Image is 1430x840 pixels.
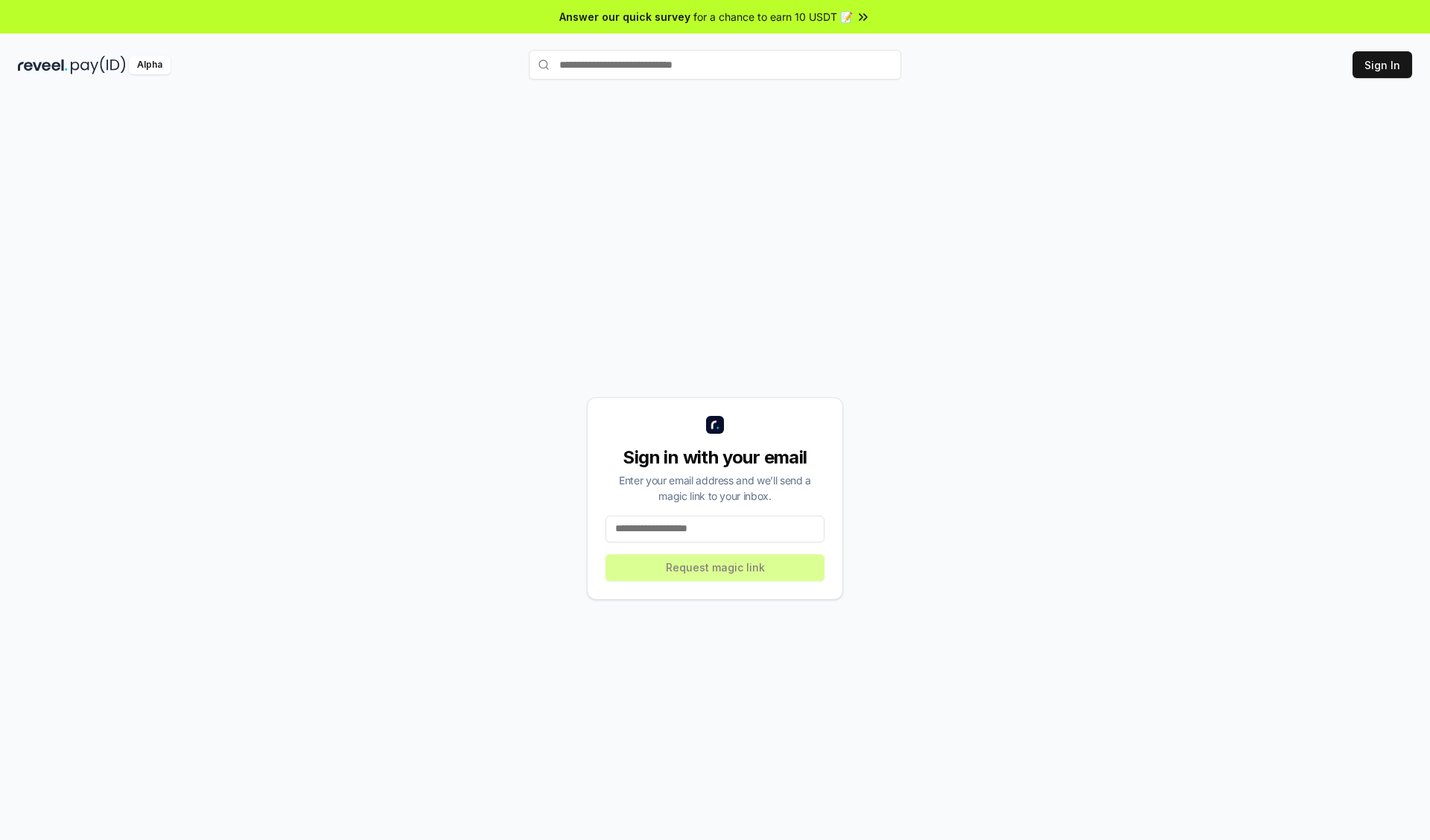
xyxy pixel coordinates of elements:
button: Sign In [1353,51,1412,78]
div: Enter your email address and we’ll send a magic link to your inbox. [606,472,824,504]
img: reveel_dark [18,56,68,74]
span: for a chance to earn 10 USDT 📝 [693,9,853,25]
div: Alpha [129,56,171,74]
span: Answer our quick survey [559,9,690,25]
img: logo_small [706,416,724,434]
img: pay_id [71,56,126,74]
div: Sign in with your email [606,446,824,469]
